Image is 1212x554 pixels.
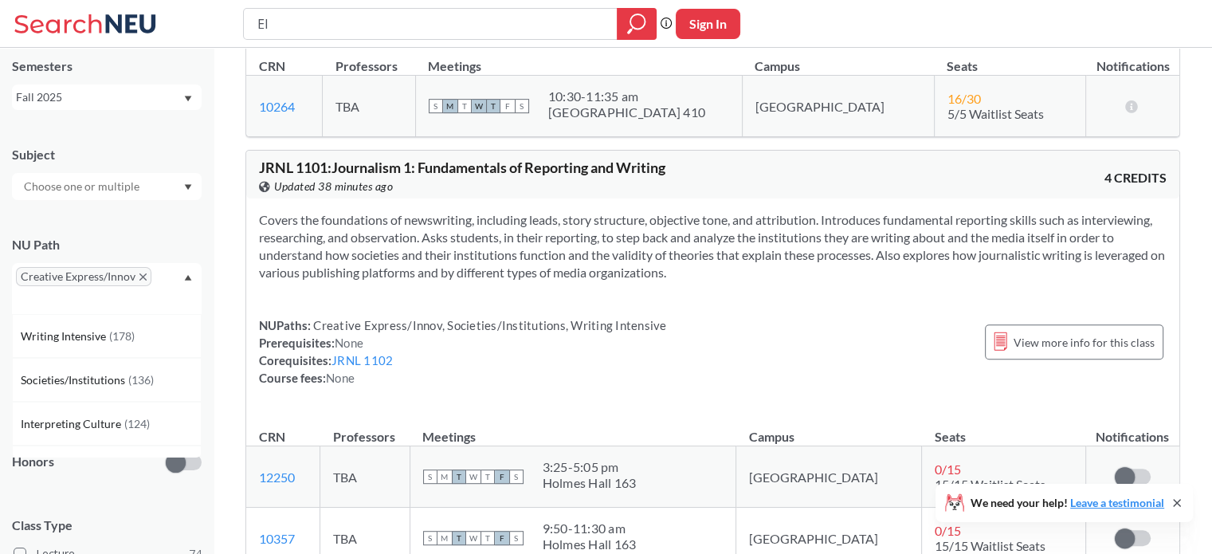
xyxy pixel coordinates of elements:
[12,57,202,75] div: Semesters
[736,412,922,446] th: Campus
[12,84,202,110] div: Fall 2025Dropdown arrow
[423,470,437,484] span: S
[543,521,637,536] div: 9:50 - 11:30 am
[548,88,705,104] div: 10:30 - 11:35 am
[335,336,363,350] span: None
[934,41,1086,76] th: Seats
[437,531,452,545] span: M
[947,91,981,106] span: 16 / 30
[320,412,410,446] th: Professors
[742,76,934,137] td: [GEOGRAPHIC_DATA]
[548,104,705,120] div: [GEOGRAPHIC_DATA] 410
[935,462,961,477] span: 0 / 15
[617,8,657,40] div: magnifying glass
[543,536,637,552] div: Holmes Hall 163
[124,417,150,430] span: ( 124 )
[1086,41,1179,76] th: Notifications
[1104,169,1167,187] span: 4 CREDITS
[742,41,934,76] th: Campus
[12,236,202,253] div: NU Path
[410,412,736,446] th: Meetings
[12,173,202,200] div: Dropdown arrow
[1070,496,1164,509] a: Leave a testimonial
[922,412,1086,446] th: Seats
[452,531,466,545] span: T
[184,274,192,281] svg: Dropdown arrow
[415,41,742,76] th: Meetings
[259,428,285,446] div: CRN
[1014,332,1155,352] span: View more info for this class
[466,470,480,484] span: W
[509,470,524,484] span: S
[736,446,922,508] td: [GEOGRAPHIC_DATA]
[259,57,285,75] div: CRN
[443,99,457,113] span: M
[935,523,961,538] span: 0 / 15
[12,146,202,163] div: Subject
[259,531,295,546] a: 10357
[320,446,410,508] td: TBA
[323,41,415,76] th: Professors
[971,497,1164,509] span: We need your help!
[515,99,529,113] span: S
[480,531,495,545] span: T
[323,76,415,137] td: TBA
[486,99,500,113] span: T
[274,178,393,195] span: Updated 38 minutes ago
[627,13,646,35] svg: magnifying glass
[12,517,202,534] span: Class Type
[935,477,1045,492] span: 15/15 Waitlist Seats
[12,453,54,471] p: Honors
[457,99,472,113] span: T
[259,159,665,176] span: JRNL 1101 : Journalism 1: Fundamentals of Reporting and Writing
[500,99,515,113] span: F
[472,99,486,113] span: W
[480,470,495,484] span: T
[184,184,192,191] svg: Dropdown arrow
[429,99,443,113] span: S
[676,9,740,39] button: Sign In
[256,10,606,37] input: Class, professor, course number, "phrase"
[509,531,524,545] span: S
[12,263,202,314] div: Creative Express/InnovX to remove pillDropdown arrowWriting Intensive(178)Societies/Institutions(...
[543,459,637,475] div: 3:25 - 5:05 pm
[259,99,295,114] a: 10264
[423,531,437,545] span: S
[16,88,182,106] div: Fall 2025
[259,316,667,387] div: NUPaths: Prerequisites: Corequisites: Course fees:
[16,177,150,196] input: Choose one or multiple
[21,328,109,345] span: Writing Intensive
[495,470,509,484] span: F
[128,373,154,387] span: ( 136 )
[466,531,480,545] span: W
[437,470,452,484] span: M
[311,318,667,332] span: Creative Express/Innov, Societies/Institutions, Writing Intensive
[21,371,128,389] span: Societies/Institutions
[452,470,466,484] span: T
[259,470,295,485] a: 12250
[139,273,147,281] svg: X to remove pill
[21,415,124,433] span: Interpreting Culture
[109,329,135,343] span: ( 178 )
[326,371,355,385] span: None
[495,531,509,545] span: F
[543,475,637,491] div: Holmes Hall 163
[947,106,1044,121] span: 5/5 Waitlist Seats
[16,267,151,286] span: Creative Express/InnovX to remove pill
[935,538,1045,553] span: 15/15 Waitlist Seats
[331,353,393,367] a: JRNL 1102
[259,211,1167,281] section: Covers the foundations of newswriting, including leads, story structure, objective tone, and attr...
[184,96,192,102] svg: Dropdown arrow
[1085,412,1179,446] th: Notifications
